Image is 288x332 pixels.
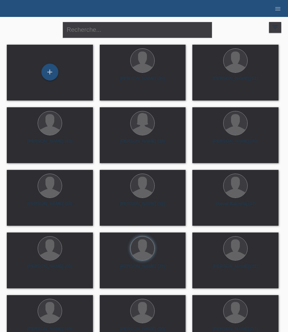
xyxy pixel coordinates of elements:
a: menu [271,6,285,10]
div: [PERSON_NAME] (30) [105,76,180,87]
div: [PERSON_NAME] (32) [105,201,180,212]
i: filter_list [271,23,279,31]
div: [PERSON_NAME] (39) [105,138,180,149]
div: [PERSON_NAME] (51) [198,76,273,87]
input: Recherche... [63,22,212,38]
div: [PERSON_NAME] (28) [12,201,88,212]
div: Xhevat Batushaj (47) [198,201,273,212]
div: [PERSON_NAME] (60) [12,264,88,274]
i: menu [274,5,281,12]
div: [PERSON_NAME] (25) [105,264,180,274]
div: [PERSON_NAME] (43) [12,138,88,149]
div: [PERSON_NAME] (22) [198,264,273,274]
div: [PERSON_NAME] (40) [198,138,273,149]
div: Enregistrer le client [42,66,58,78]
